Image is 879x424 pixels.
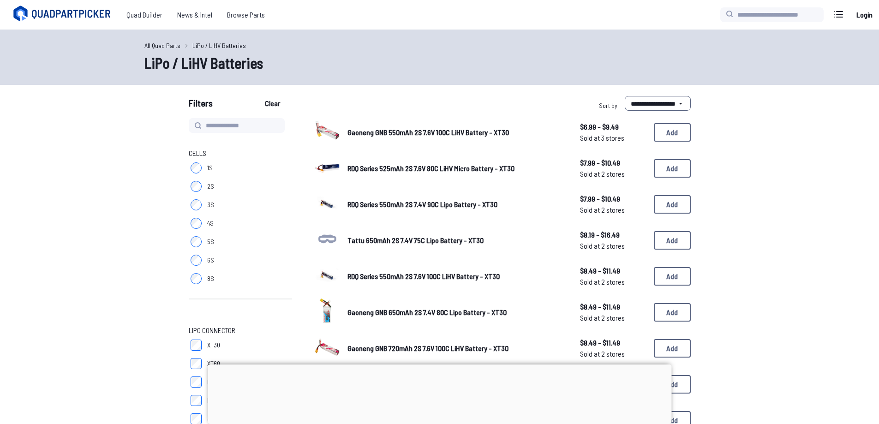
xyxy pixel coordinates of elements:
[347,236,484,245] span: Tattu 650mAh 2S 7.4V 75C Lipo Battery - XT30
[314,262,340,291] a: image
[580,348,646,359] span: Sold at 2 stores
[654,267,691,286] button: Add
[654,303,691,322] button: Add
[314,118,340,144] img: image
[654,123,691,142] button: Add
[347,164,514,173] span: RDQ Series 525mAh 2S 7.6V 80C LiHV Micro Battery - XT30
[207,396,222,405] span: BT2.0
[580,204,646,215] span: Sold at 2 stores
[580,337,646,348] span: $8.49 - $11.49
[144,41,180,50] a: All Quad Parts
[580,121,646,132] span: $6.99 - $9.49
[314,298,340,327] a: image
[347,235,565,246] a: Tattu 650mAh 2S 7.4V 75C Lipo Battery - XT30
[191,255,202,266] input: 6S
[347,163,565,174] a: RDQ Series 525mAh 2S 7.6V 80C LiHV Micro Battery - XT30
[853,6,875,24] a: Login
[189,96,213,114] span: Filters
[580,240,646,251] span: Sold at 2 stores
[314,190,340,219] a: image
[191,358,202,369] input: XT60
[189,148,206,159] span: Cells
[207,340,220,350] span: XT30
[314,334,340,363] a: image
[191,162,202,173] input: 1S
[599,102,617,109] span: Sort by
[220,6,272,24] a: Browse Parts
[314,190,340,216] img: image
[191,395,202,406] input: BT2.0
[580,265,646,276] span: $8.49 - $11.49
[208,364,671,422] iframe: Advertisement
[580,168,646,179] span: Sold at 2 stores
[580,193,646,204] span: $7.99 - $10.49
[580,157,646,168] span: $7.99 - $10.49
[347,128,509,137] span: Gaoneng GNB 550mAh 2S 7.6V 100C LiHV Battery - XT30
[654,195,691,214] button: Add
[192,41,246,50] a: LiPo / LiHV Batteries
[191,376,202,388] input: PH2.0
[347,199,565,210] a: RDQ Series 550mAh 2S 7.4V 90C Lipo Battery - XT30
[207,377,222,387] span: PH2.0
[580,229,646,240] span: $8.19 - $16.49
[314,298,340,324] img: image
[207,163,213,173] span: 1S
[207,182,214,191] span: 2S
[207,414,218,424] span: JST
[191,181,202,192] input: 2S
[347,343,565,354] a: Gaoneng GNB 720mAh 2S 7.6V 100C LiHV Battery - XT30
[207,256,214,265] span: 6S
[257,96,288,111] button: Clear
[119,6,170,24] a: Quad Builder
[314,154,340,183] a: image
[191,340,202,351] input: XT30
[347,272,500,281] span: RDQ Series 550mAh 2S 7.6V 100C LiHV Battery - XT30
[347,307,565,318] a: Gaoneng GNB 650mAh 2S 7.4V 80C Lipo Battery - XT30
[191,236,202,247] input: 5S
[654,339,691,358] button: Add
[580,312,646,323] span: Sold at 2 stores
[580,276,646,287] span: Sold at 2 stores
[207,200,214,209] span: 3S
[654,159,691,178] button: Add
[191,199,202,210] input: 3S
[654,231,691,250] button: Add
[189,325,235,336] span: LiPo Connector
[314,118,340,147] a: image
[207,359,220,368] span: XT60
[314,334,340,360] img: image
[580,132,646,143] span: Sold at 3 stores
[144,52,735,74] h1: LiPo / LiHV Batteries
[191,218,202,229] input: 4S
[654,375,691,394] button: Add
[207,274,214,283] span: 8S
[347,271,565,282] a: RDQ Series 550mAh 2S 7.6V 100C LiHV Battery - XT30
[347,200,497,209] span: RDQ Series 550mAh 2S 7.4V 90C Lipo Battery - XT30
[314,262,340,288] img: image
[347,308,507,317] span: Gaoneng GNB 650mAh 2S 7.4V 80C Lipo Battery - XT30
[191,273,202,284] input: 8S
[170,6,220,24] a: News & Intel
[207,237,214,246] span: 5S
[625,96,691,111] select: Sort by
[207,219,214,228] span: 4S
[314,154,340,180] img: image
[580,301,646,312] span: $8.49 - $11.49
[347,127,565,138] a: Gaoneng GNB 550mAh 2S 7.6V 100C LiHV Battery - XT30
[347,344,508,352] span: Gaoneng GNB 720mAh 2S 7.6V 100C LiHV Battery - XT30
